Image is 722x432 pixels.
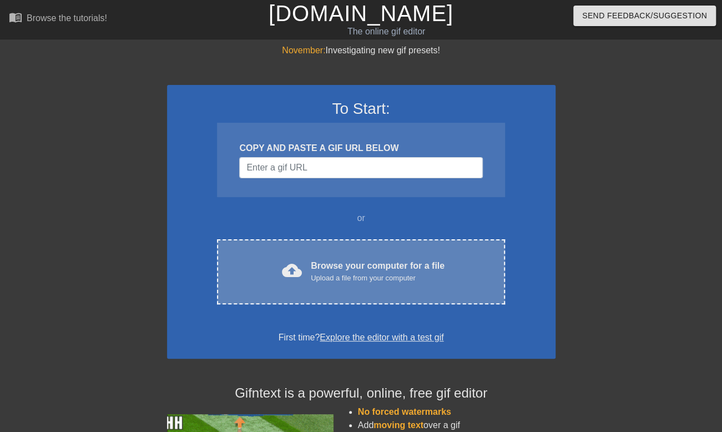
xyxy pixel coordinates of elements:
a: [DOMAIN_NAME] [269,1,453,26]
span: Send Feedback/Suggestion [582,9,707,23]
span: moving text [373,420,423,430]
li: Add over a gif [358,419,556,432]
div: Investigating new gif presets! [167,44,556,57]
input: Username [239,157,482,178]
span: menu_book [9,11,22,24]
div: COPY AND PASTE A GIF URL BELOW [239,142,482,155]
div: Upload a file from your computer [311,273,445,284]
div: Browse your computer for a file [311,259,445,284]
h3: To Start: [181,99,541,118]
h4: Gifntext is a powerful, online, free gif editor [167,385,556,401]
div: The online gif editor [246,25,527,38]
button: Send Feedback/Suggestion [573,6,716,26]
a: Browse the tutorials! [9,11,107,28]
span: November: [282,46,325,55]
div: Browse the tutorials! [27,13,107,23]
a: Explore the editor with a test gif [320,333,443,342]
span: cloud_upload [282,260,302,280]
div: or [196,212,527,225]
span: No forced watermarks [358,407,451,416]
div: First time? [181,331,541,344]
